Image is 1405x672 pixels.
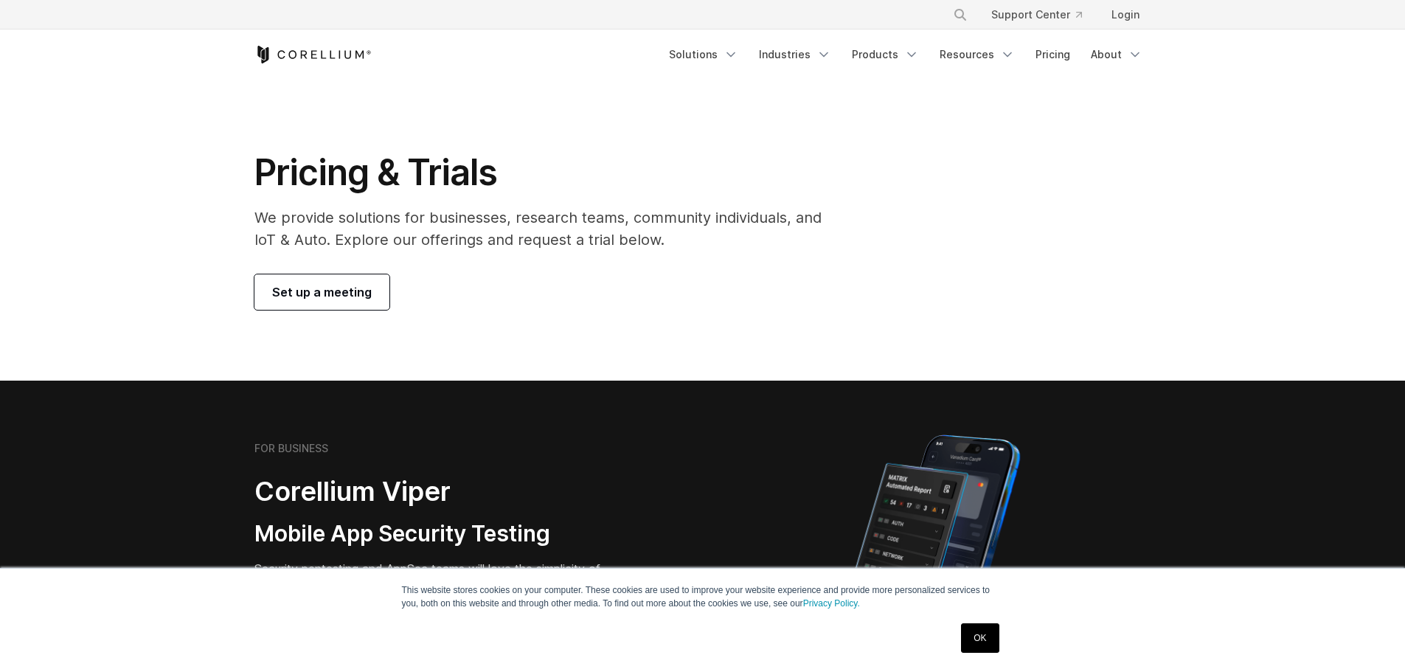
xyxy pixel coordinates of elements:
[272,283,372,301] span: Set up a meeting
[935,1,1151,28] div: Navigation Menu
[1082,41,1151,68] a: About
[660,41,747,68] a: Solutions
[254,207,842,251] p: We provide solutions for businesses, research teams, community individuals, and IoT & Auto. Explo...
[254,520,632,548] h3: Mobile App Security Testing
[254,46,372,63] a: Corellium Home
[254,475,632,508] h2: Corellium Viper
[843,41,928,68] a: Products
[254,560,632,613] p: Security pentesting and AppSec teams will love the simplicity of automated report generation comb...
[961,623,999,653] a: OK
[750,41,840,68] a: Industries
[254,442,328,455] h6: FOR BUSINESS
[254,274,389,310] a: Set up a meeting
[947,1,974,28] button: Search
[254,150,842,195] h1: Pricing & Trials
[660,41,1151,68] div: Navigation Menu
[1027,41,1079,68] a: Pricing
[979,1,1094,28] a: Support Center
[1100,1,1151,28] a: Login
[402,583,1004,610] p: This website stores cookies on your computer. These cookies are used to improve your website expe...
[931,41,1024,68] a: Resources
[803,598,860,609] a: Privacy Policy.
